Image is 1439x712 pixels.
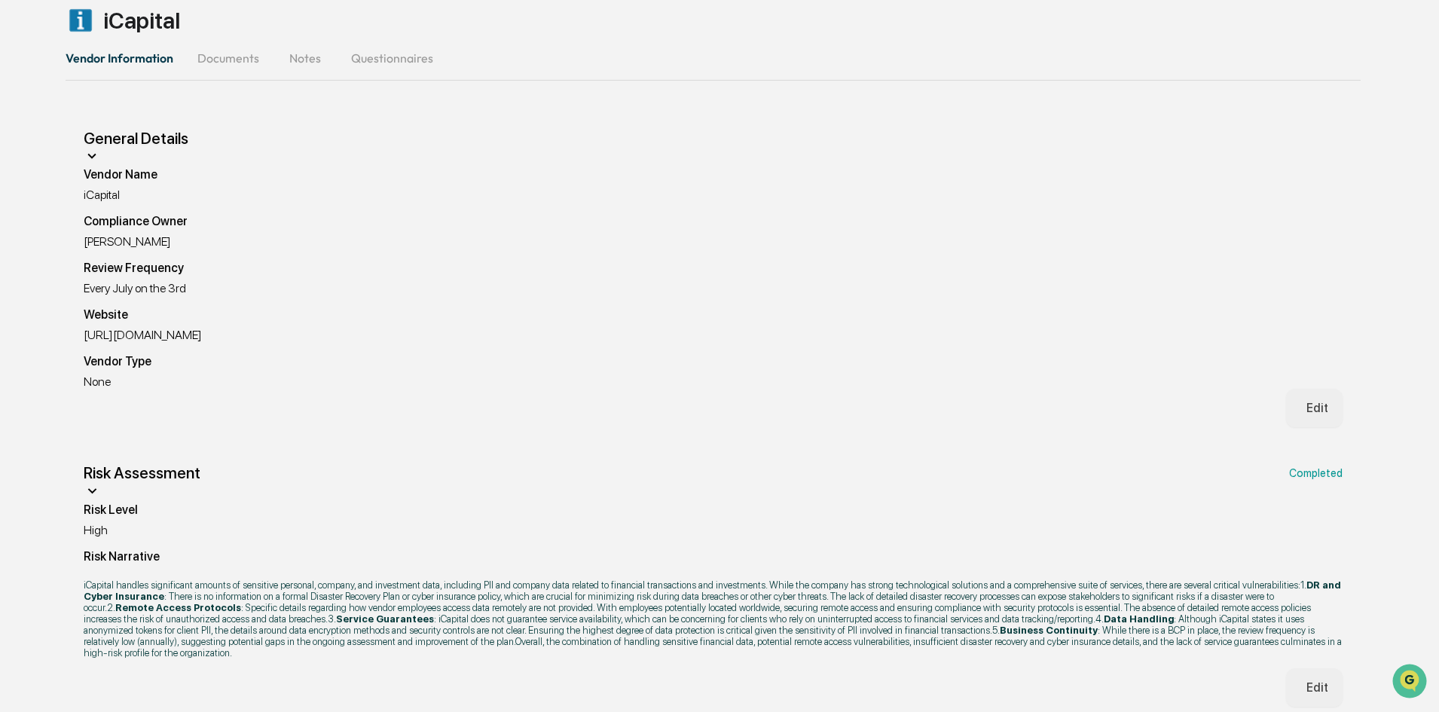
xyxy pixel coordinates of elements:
[84,234,1343,249] div: [PERSON_NAME]
[84,579,1343,659] p: iCapital handles significant amounts of sensitive personal, company, and investment data, includi...
[1286,668,1343,707] button: Edit
[124,190,187,205] span: Attestations
[1286,389,1343,427] button: Edit
[84,503,1343,517] div: Risk Level
[84,188,1343,202] div: iCapital
[84,374,1343,389] div: None
[109,191,121,203] div: 🗄️
[66,40,185,76] button: Vendor Information
[15,220,27,232] div: 🔎
[1300,401,1328,415] div: Edit
[84,503,1343,707] div: General Details
[84,167,1343,427] div: General Details
[51,130,191,142] div: We're available if you need us!
[115,602,241,613] strong: Remote Access Protocols
[84,523,1343,537] div: High
[106,255,182,267] a: Powered byPylon
[9,184,103,211] a: 🖐️Preclearance
[271,40,339,76] button: Notes
[150,255,182,267] span: Pylon
[51,115,247,130] div: Start new chat
[1104,613,1174,625] strong: Data Handling
[84,129,188,148] div: General Details
[66,5,96,35] img: Vendor Logo
[15,191,27,203] div: 🖐️
[185,40,271,76] button: Documents
[1391,662,1431,703] iframe: Open customer support
[84,463,1343,502] div: Risk AssessmentCompleted
[103,184,193,211] a: 🗄️Attestations
[1300,680,1328,695] div: Edit
[39,69,249,84] input: Clear
[30,190,97,205] span: Preclearance
[1289,466,1343,479] span: Completed
[15,115,42,142] img: 1746055101610-c473b297-6a78-478c-a979-82029cc54cd1
[84,214,1343,228] div: Compliance Owner
[84,281,1343,295] div: Every July on the 3rd
[84,261,1343,275] div: Review Frequency
[84,354,1343,368] div: Vendor Type
[9,212,101,240] a: 🔎Data Lookup
[30,218,95,234] span: Data Lookup
[84,328,1343,342] div: [URL][DOMAIN_NAME]
[84,579,1341,602] strong: DR and Cyber Insurance
[84,549,1343,564] div: Risk Narrative
[336,613,434,625] strong: Service Guarantees
[15,32,274,56] p: How can we help?
[1000,625,1098,636] strong: Business Continuity
[84,307,1343,322] div: Website
[256,120,274,138] button: Start new chat
[66,40,1361,76] div: secondary tabs example
[84,463,200,482] div: Risk Assessment
[84,129,1343,167] div: General Details
[339,40,445,76] button: Questionnaires
[84,167,1343,182] div: Vendor Name
[66,5,1361,35] div: iCapital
